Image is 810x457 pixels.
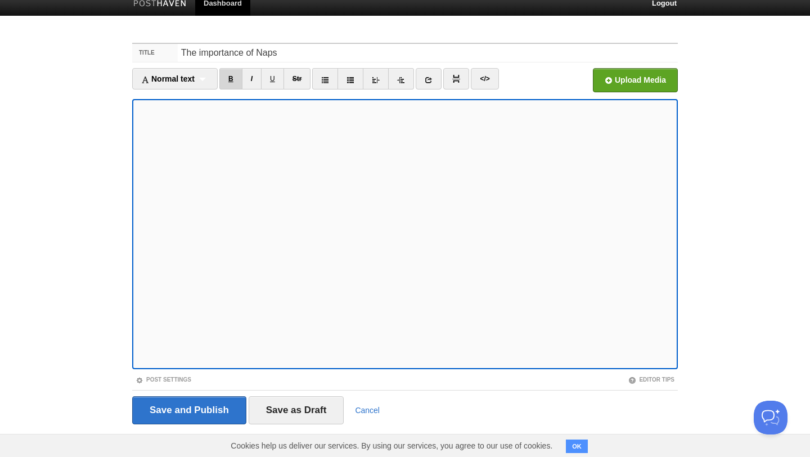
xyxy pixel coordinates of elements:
a: </> [471,68,498,89]
a: B [219,68,242,89]
a: Post Settings [136,377,191,383]
a: Editor Tips [628,377,674,383]
input: Save as Draft [249,396,344,424]
span: Cookies help us deliver our services. By using our services, you agree to our use of cookies. [219,434,564,457]
a: Cancel [355,406,380,415]
img: pagebreak-icon.png [452,75,460,83]
a: Str [283,68,311,89]
label: Title [132,44,178,62]
del: Str [292,75,302,83]
button: OK [566,440,588,453]
a: I [242,68,262,89]
iframe: Help Scout Beacon - Open [754,401,787,434]
input: Save and Publish [132,396,246,424]
a: U [261,68,284,89]
span: Normal text [141,74,195,83]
